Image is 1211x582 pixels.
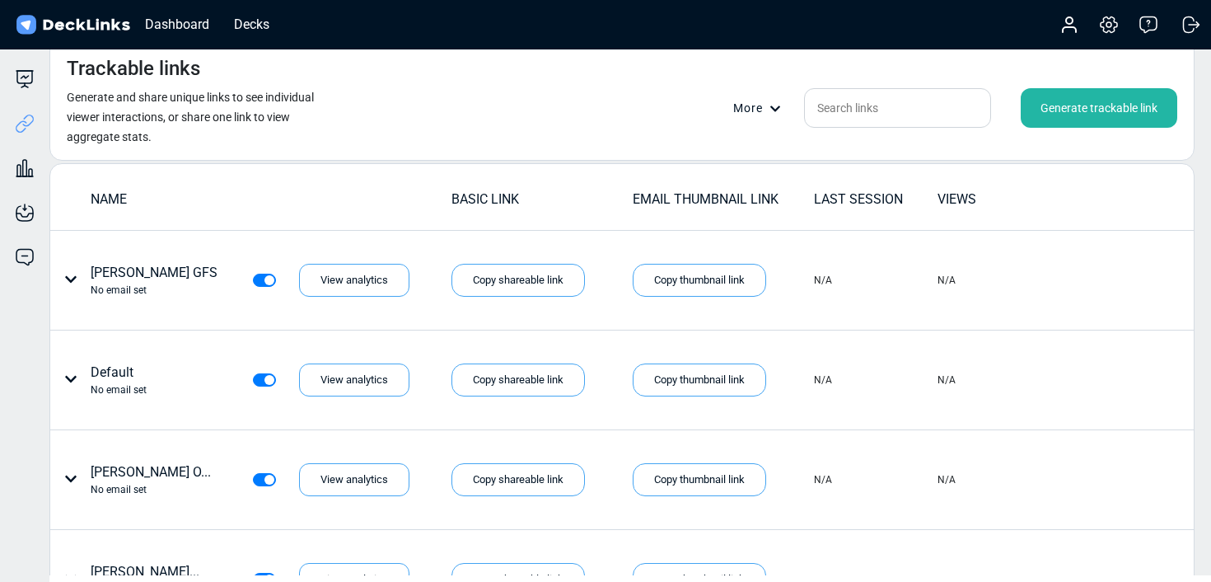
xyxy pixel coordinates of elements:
[451,264,585,297] div: Copy shareable link
[299,264,409,297] div: View analytics
[804,88,991,128] input: Search links
[299,463,409,496] div: View analytics
[91,363,147,397] div: Default
[451,364,585,397] div: Copy shareable link
[91,190,450,209] div: NAME
[13,13,133,37] img: DeckLinks
[91,462,211,497] div: [PERSON_NAME] O...
[451,189,632,218] td: BASIC LINK
[451,463,585,496] div: Copy shareable link
[91,482,211,497] div: No email set
[226,14,278,35] div: Decks
[733,100,791,117] div: More
[814,472,832,487] div: N/A
[299,364,409,397] div: View analytics
[67,57,200,81] h4: Trackable links
[91,283,217,298] div: No email set
[91,383,147,397] div: No email set
[67,91,314,143] small: Generate and share unique links to see individual viewer interactions, or share one link to view ...
[937,273,956,288] div: N/A
[633,364,766,397] div: Copy thumbnail link
[633,264,766,297] div: Copy thumbnail link
[937,472,956,487] div: N/A
[633,463,766,496] div: Copy thumbnail link
[1021,88,1177,128] div: Generate trackable link
[814,373,832,387] div: N/A
[814,273,832,288] div: N/A
[632,189,813,218] td: EMAIL THUMBNAIL LINK
[937,190,1059,209] div: VIEWS
[91,263,217,298] div: [PERSON_NAME] GFS
[814,190,936,209] div: LAST SESSION
[937,373,956,387] div: N/A
[137,14,217,35] div: Dashboard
